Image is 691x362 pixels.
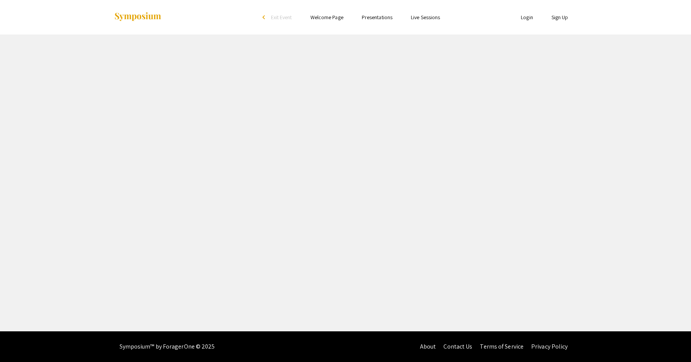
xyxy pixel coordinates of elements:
a: Contact Us [443,342,472,350]
a: Login [521,14,533,21]
a: Live Sessions [411,14,440,21]
a: About [420,342,436,350]
div: arrow_back_ios [263,15,267,20]
div: Symposium™ by ForagerOne © 2025 [120,331,215,362]
a: Terms of Service [480,342,524,350]
a: Sign Up [551,14,568,21]
span: Exit Event [271,14,292,21]
a: Privacy Policy [531,342,568,350]
img: Symposium by ForagerOne [114,12,162,22]
a: Welcome Page [310,14,343,21]
a: Presentations [362,14,392,21]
